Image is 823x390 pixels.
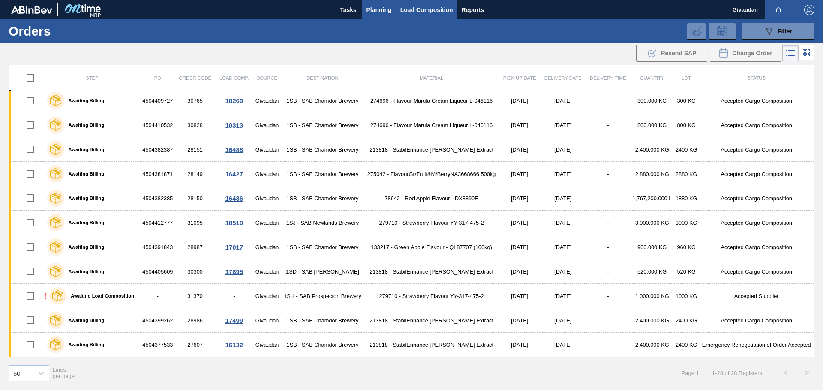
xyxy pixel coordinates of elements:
td: [DATE] [499,284,540,308]
div: 18510 [217,219,252,226]
td: [DATE] [540,284,586,308]
td: Givaudan [253,137,281,162]
td: 4504377533 [141,333,175,357]
td: [DATE] [499,137,540,162]
a: Awaiting Billing450439184328987Givaudan1SB - SAB Chamdor Brewery133217 - Green Apple Flavour - QL... [9,235,814,259]
span: Material [420,75,443,80]
td: 4504382387 [141,137,175,162]
td: 133217 - Green Apple Flavour - QL87707 (100kg) [364,235,499,259]
td: 4504410532 [141,113,175,137]
label: Awaiting Billing [64,269,105,274]
span: Delivery Time [590,75,626,80]
span: Planning [366,5,392,15]
div: 17017 [217,244,252,251]
td: 2,400.000 KG [630,137,674,162]
td: 1SD - SAB [PERSON_NAME] [281,259,364,284]
span: Load Composition [400,5,453,15]
td: 4504381871 [141,162,175,186]
td: 1SB - SAB Chamdor Brewery [281,235,364,259]
td: 28986 [175,308,216,333]
td: [DATE] [540,137,586,162]
td: Givaudan [253,284,281,308]
td: 1SB - SAB Chamdor Brewery [281,308,364,333]
td: Accepted Cargo Composition [699,211,814,235]
td: - [586,211,630,235]
div: 18313 [217,122,252,129]
td: Emergency Renegotiation of Order Accepted [699,333,814,357]
img: Logout [804,5,814,15]
td: 4504405609 [141,259,175,284]
td: Givaudan [253,235,281,259]
td: 4504399262 [141,308,175,333]
td: 28150 [175,186,216,211]
td: 28151 [175,137,216,162]
label: Awaiting Billing [64,244,105,250]
label: Awaiting Billing [64,342,105,347]
td: 279710 - Strawberry Flavour YY-317-475-2 [364,211,499,235]
td: 30828 [175,113,216,137]
td: 3000 KG [674,211,699,235]
label: Awaiting Billing [64,196,105,201]
td: - [586,162,630,186]
td: [DATE] [499,333,540,357]
button: Filter [742,23,814,40]
td: - [586,235,630,259]
td: Accepted Cargo Composition [699,259,814,284]
td: 2400 KG [674,333,699,357]
td: 1,767,200.000 L [630,186,674,211]
td: - [586,259,630,284]
td: - [216,284,253,308]
td: 274696 - Flavour Marula Cream Liqueur L-046116 [364,113,499,137]
button: > [796,362,818,384]
a: Awaiting Billing450440560930300Givaudan1SD - SAB [PERSON_NAME]213818 - StabilEnhance [PERSON_NAME... [9,259,814,284]
label: Awaiting Billing [64,147,105,152]
td: 28987 [175,235,216,259]
button: < [775,362,796,384]
span: Step [86,75,98,80]
td: 2880 KG [674,162,699,186]
div: 16486 [217,195,252,202]
td: [DATE] [540,89,586,113]
td: - [586,113,630,137]
td: Accepted Cargo Composition [699,308,814,333]
td: 213818 - StabilEnhance [PERSON_NAME] Extract [364,259,499,284]
td: [DATE] [499,235,540,259]
a: !Awaiting Load Composition-31370-Givaudan1SH - SAB Prospecton Brewery279710 - Strawberry Flavour ... [9,284,814,308]
td: 4504382385 [141,186,175,211]
td: 2400 KG [674,137,699,162]
a: Awaiting Billing450440972730765Givaudan1SB - SAB Chamdor Brewery274696 - Flavour Marula Cream Liq... [9,89,814,113]
td: 279710 - Strawberry Flavour YY-317-475-2 [364,284,499,308]
td: 213818 - StabilEnhance [PERSON_NAME] Extract [364,137,499,162]
td: 1SB - SAB Chamdor Brewery [281,186,364,211]
td: Accepted Cargo Composition [699,137,814,162]
a: Awaiting Billing450441277731095Givaudan1SJ - SAB Newlands Brewery279710 - Strawberry Flavour YY-3... [9,211,814,235]
td: 520.000 KG [630,259,674,284]
td: 1SB - SAB Chamdor Brewery [281,162,364,186]
td: 300.000 KG [630,89,674,113]
button: Notifications [765,4,792,16]
td: 1000 KG [674,284,699,308]
td: - [141,284,175,308]
td: 1SJ - SAB Newlands Brewery [281,211,364,235]
td: [DATE] [499,308,540,333]
div: 17895 [217,268,252,275]
td: Givaudan [253,162,281,186]
td: Accepted Cargo Composition [699,162,814,186]
td: 213818 - StabilEnhance [PERSON_NAME] Extract [364,333,499,357]
td: [DATE] [499,259,540,284]
td: Accepted Cargo Composition [699,113,814,137]
td: Givaudan [253,333,281,357]
img: TNhmsLtSVTkK8tSr43FrP2fwEKptu5GPRR3wAAAABJRU5ErkJggg== [11,6,52,14]
td: 78642 - Red Apple Flavour - DX8890E [364,186,499,211]
td: 1SB - SAB Chamdor Brewery [281,113,364,137]
td: 1SB - SAB Chamdor Brewery [281,89,364,113]
td: Accepted Cargo Composition [699,235,814,259]
label: Awaiting Billing [64,171,105,176]
td: - [586,284,630,308]
a: Awaiting Billing450438187128149Givaudan1SB - SAB Chamdor Brewery275042 - FlavourGr/Fruit&M/BerryN... [9,162,814,186]
td: 30300 [175,259,216,284]
td: 3,000.000 KG [630,211,674,235]
td: [DATE] [540,259,586,284]
span: Source [257,75,277,80]
td: Givaudan [253,89,281,113]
